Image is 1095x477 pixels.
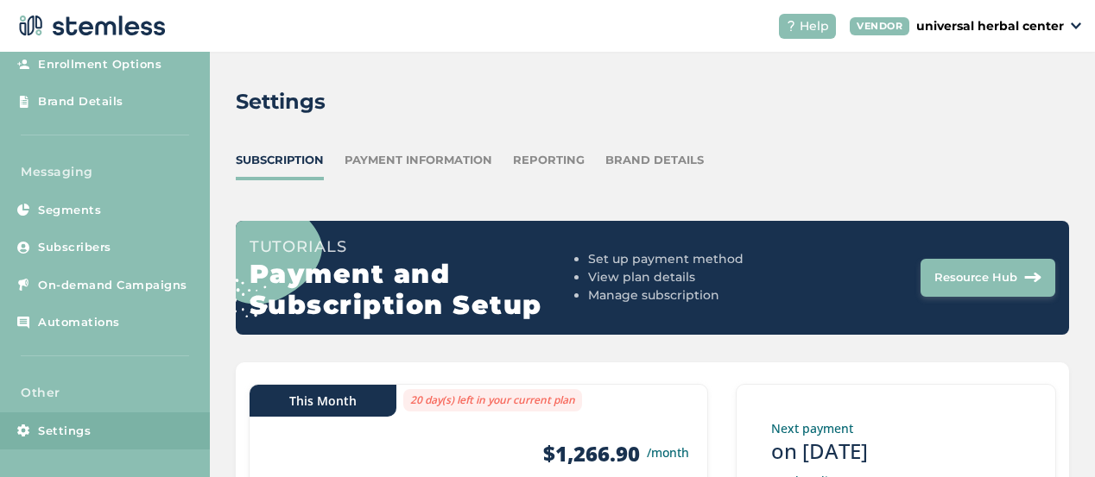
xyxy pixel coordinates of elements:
[786,21,796,31] img: icon-help-white-03924b79.svg
[1009,394,1095,477] iframe: Chat Widget
[38,423,91,440] span: Settings
[250,259,581,321] h2: Payment and Subscription Setup
[934,269,1017,286] span: Resource Hub
[345,152,492,169] div: Payment Information
[403,389,582,411] label: 20 day(s) left in your current plan
[38,202,101,219] span: Segments
[588,268,852,286] li: View plan details
[250,235,581,259] h3: Tutorials
[236,152,324,169] div: Subscription
[236,86,326,117] h2: Settings
[1071,22,1081,29] img: icon_down-arrow-small-66adaf34.svg
[850,17,909,35] div: VENDOR
[38,239,111,256] span: Subscribers
[588,286,852,304] li: Manage subscription
[588,250,852,268] li: Set up payment method
[771,437,1021,465] h3: on [DATE]
[38,56,161,73] span: Enrollment Options
[38,277,187,294] span: On-demand Campaigns
[543,440,640,468] strong: $1,266.90
[38,93,123,110] span: Brand Details
[800,17,829,35] span: Help
[14,9,166,43] img: logo-dark-0685b13c.svg
[771,419,1021,437] p: Next payment
[916,17,1064,35] p: universal herbal center
[605,152,704,169] div: Brand Details
[38,314,120,331] span: Automations
[250,385,396,417] div: This Month
[513,152,585,169] div: Reporting
[921,259,1055,297] button: Resource Hub
[647,443,689,461] small: /month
